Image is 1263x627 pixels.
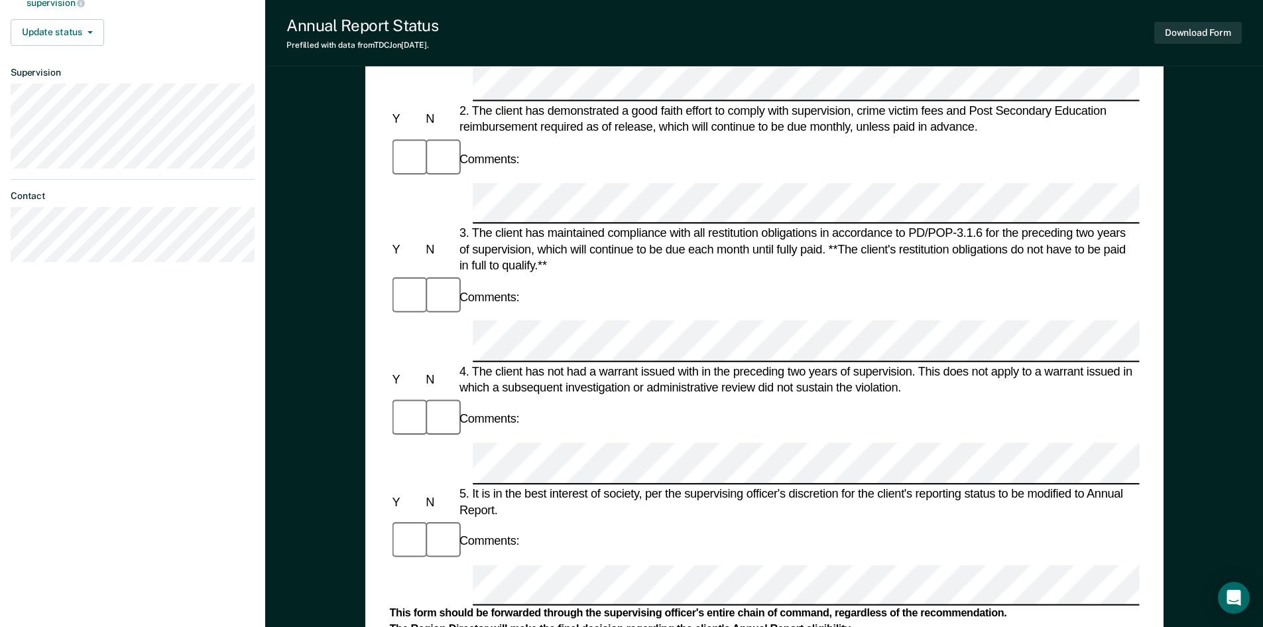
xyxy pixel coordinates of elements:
[1154,22,1242,44] button: Download Form
[456,485,1139,518] div: 5. It is in the best interest of society, per the supervising officer's discretion for the client...
[286,16,438,35] div: Annual Report Status
[456,289,521,305] div: Comments:
[456,225,1139,273] div: 3. The client has maintained compliance with all restitution obligations in accordance to PD/POP-...
[11,19,104,46] button: Update status
[11,67,255,78] dt: Supervision
[286,40,438,50] div: Prefilled with data from TDCJ on [DATE] .
[11,190,255,202] dt: Contact
[389,607,1139,621] div: This form should be forwarded through the supervising officer's entire chain of command, regardle...
[456,363,1139,395] div: 4. The client has not had a warrant issued with in the preceding two years of supervision. This d...
[423,111,457,127] div: N
[456,103,1139,135] div: 2. The client has demonstrated a good faith effort to comply with supervision, crime victim fees ...
[1218,582,1250,614] div: Open Intercom Messenger
[389,494,423,510] div: Y
[456,151,521,167] div: Comments:
[456,411,521,427] div: Comments:
[389,111,423,127] div: Y
[389,241,423,257] div: Y
[423,372,457,387] div: N
[389,372,423,387] div: Y
[456,533,521,549] div: Comments:
[423,494,457,510] div: N
[423,241,457,257] div: N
